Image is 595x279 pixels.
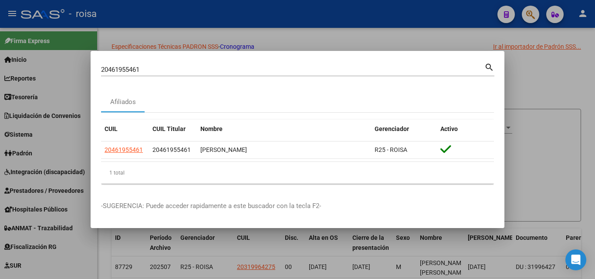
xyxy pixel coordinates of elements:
div: Afiliados [110,97,136,107]
div: Open Intercom Messenger [565,249,586,270]
datatable-header-cell: Gerenciador [371,120,437,138]
datatable-header-cell: Nombre [197,120,371,138]
span: CUIL [105,125,118,132]
span: Activo [440,125,458,132]
datatable-header-cell: CUIL [101,120,149,138]
p: -SUGERENCIA: Puede acceder rapidamente a este buscador con la tecla F2- [101,201,494,211]
datatable-header-cell: CUIL Titular [149,120,197,138]
span: Nombre [200,125,223,132]
datatable-header-cell: Activo [437,120,494,138]
span: Gerenciador [375,125,409,132]
span: 20461955461 [152,146,191,153]
div: [PERSON_NAME] [200,145,368,155]
span: R25 - ROISA [375,146,407,153]
mat-icon: search [484,61,494,72]
div: 1 total [101,162,494,184]
span: CUIL Titular [152,125,186,132]
span: 20461955461 [105,146,143,153]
